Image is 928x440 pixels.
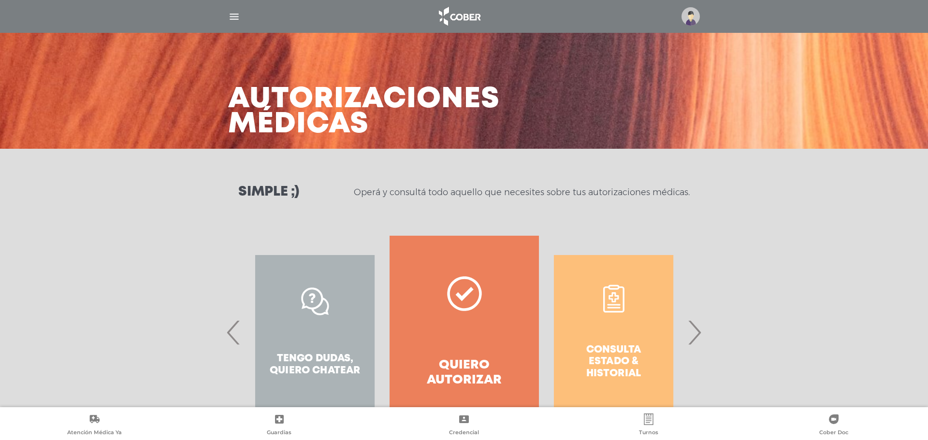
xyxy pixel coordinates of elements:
[2,413,187,438] a: Atención Médica Ya
[267,429,291,438] span: Guardias
[67,429,122,438] span: Atención Médica Ya
[407,358,522,388] h4: Quiero autorizar
[390,236,539,429] a: Quiero autorizar
[372,413,556,438] a: Credencial
[685,306,704,358] span: Next
[556,413,741,438] a: Turnos
[434,5,484,28] img: logo_cober_home-white.png
[449,429,479,438] span: Credencial
[681,7,700,26] img: profile-placeholder.svg
[228,11,240,23] img: Cober_menu-lines-white.svg
[741,413,926,438] a: Cober Doc
[354,186,690,198] p: Operá y consultá todo aquello que necesites sobre tus autorizaciones médicas.
[224,306,243,358] span: Previous
[238,185,299,199] h3: Simple ;)
[228,87,500,137] h3: Autorizaciones médicas
[819,429,848,438] span: Cober Doc
[187,413,371,438] a: Guardias
[639,429,658,438] span: Turnos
